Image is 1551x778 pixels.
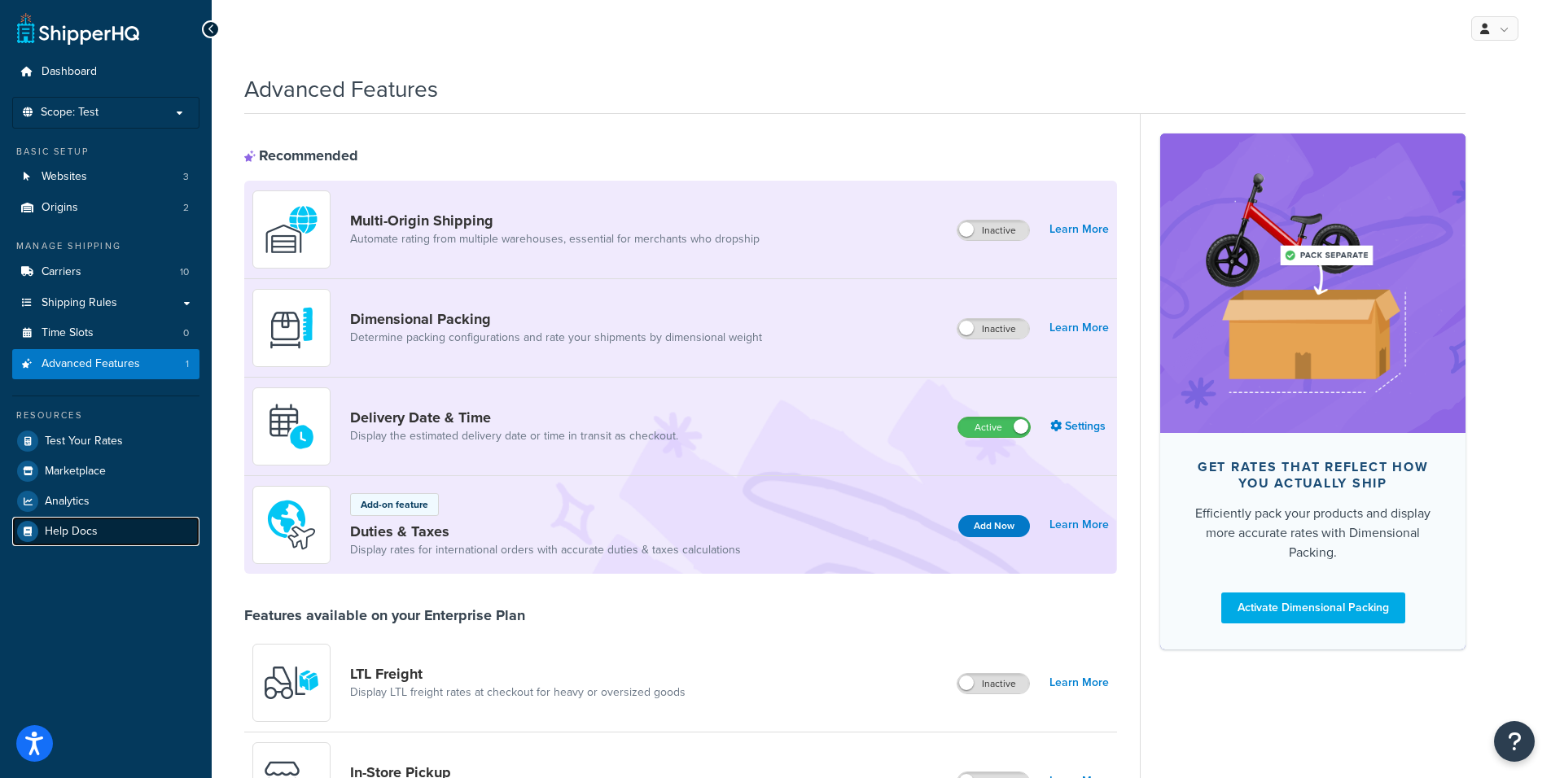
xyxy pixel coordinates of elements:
a: Learn More [1049,514,1109,536]
div: Get rates that reflect how you actually ship [1186,459,1439,492]
a: Display rates for international orders with accurate duties & taxes calculations [350,542,741,558]
a: Dashboard [12,57,199,87]
span: Shipping Rules [42,296,117,310]
div: Efficiently pack your products and display more accurate rates with Dimensional Packing. [1186,504,1439,562]
p: Add-on feature [361,497,428,512]
div: Recommended [244,146,358,164]
span: Carriers [42,265,81,279]
a: Automate rating from multiple warehouses, essential for merchants who dropship [350,231,760,247]
span: 3 [183,170,189,184]
span: Dashboard [42,65,97,79]
li: Advanced Features [12,349,199,379]
a: Help Docs [12,517,199,546]
span: Test Your Rates [45,435,123,448]
div: Features available on your Enterprise Plan [244,606,525,624]
span: Origins [42,201,78,215]
a: Test Your Rates [12,426,199,456]
img: DTVBYsAAAAAASUVORK5CYII= [263,299,320,356]
button: Add Now [958,515,1030,537]
a: Dimensional Packing [350,310,762,328]
img: y79ZsPf0fXUFUhFXDzUgf+ktZg5F2+ohG75+v3d2s1D9TjoU8PiyCIluIjV41seZevKCRuEjTPPOKHJsQcmKCXGdfprl3L4q7... [263,654,320,711]
label: Active [958,417,1030,437]
a: Marketplace [12,457,199,486]
span: 10 [180,265,189,279]
li: Carriers [12,257,199,287]
button: Open Resource Center [1494,721,1535,762]
img: gfkeb5ejjkALwAAAABJRU5ErkJggg== [263,398,320,455]
span: 0 [183,326,189,340]
a: Learn More [1049,671,1109,694]
a: Determine packing configurations and rate your shipments by dimensional weight [350,330,762,346]
div: Basic Setup [12,145,199,159]
img: WatD5o0RtDAAAAAElFTkSuQmCC [263,201,320,258]
a: Multi-Origin Shipping [350,212,760,229]
a: Learn More [1049,218,1109,241]
a: Carriers10 [12,257,199,287]
label: Inactive [957,319,1029,339]
span: Marketplace [45,465,106,479]
a: Learn More [1049,317,1109,339]
img: feature-image-dim-d40ad3071a2b3c8e08177464837368e35600d3c5e73b18a22c1e4bb210dc32ac.png [1185,158,1441,409]
span: Help Docs [45,525,98,539]
a: Analytics [12,487,199,516]
img: icon-duo-feat-landed-cost-7136b061.png [263,496,320,553]
a: Display LTL freight rates at checkout for heavy or oversized goods [350,684,686,701]
span: Time Slots [42,326,94,340]
span: Websites [42,170,87,184]
div: Manage Shipping [12,239,199,253]
label: Inactive [957,674,1029,693]
span: Analytics [45,495,90,509]
a: Activate Dimensional Packing [1221,592,1405,623]
div: Resources [12,409,199,422]
span: 1 [186,357,189,371]
a: Origins2 [12,193,199,223]
a: Websites3 [12,162,199,192]
a: Duties & Taxes [350,522,741,540]
a: LTL Freight [350,665,686,683]
label: Inactive [957,221,1029,240]
a: Shipping Rules [12,288,199,318]
span: Advanced Features [42,357,140,371]
a: Delivery Date & Time [350,409,678,426]
li: Time Slots [12,318,199,348]
span: Scope: Test [41,106,99,120]
li: Origins [12,193,199,223]
a: Advanced Features1 [12,349,199,379]
h1: Advanced Features [244,73,438,105]
span: 2 [183,201,189,215]
li: Websites [12,162,199,192]
a: Time Slots0 [12,318,199,348]
a: Settings [1050,415,1109,438]
a: Display the estimated delivery date or time in transit as checkout. [350,428,678,444]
